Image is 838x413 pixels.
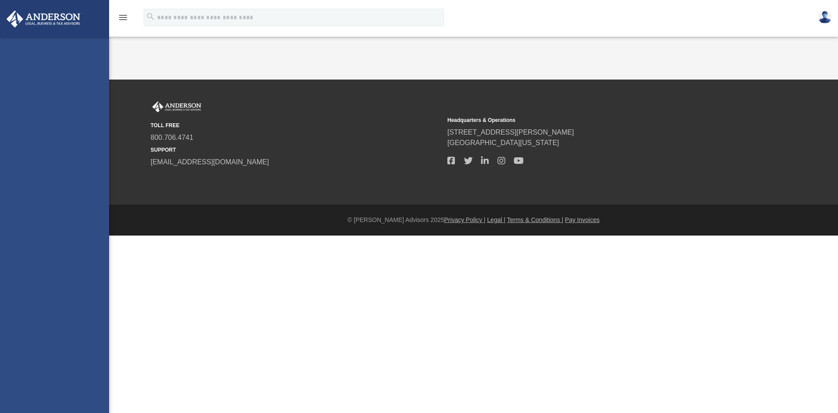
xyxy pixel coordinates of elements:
small: TOLL FREE [151,121,441,129]
i: search [146,12,155,21]
small: SUPPORT [151,146,441,154]
div: © [PERSON_NAME] Advisors 2025 [109,215,838,225]
a: [EMAIL_ADDRESS][DOMAIN_NAME] [151,158,269,166]
a: Privacy Policy | [444,216,486,223]
img: User Pic [818,11,831,24]
a: menu [118,17,128,23]
a: Legal | [487,216,505,223]
a: [STREET_ADDRESS][PERSON_NAME] [447,128,574,136]
small: Headquarters & Operations [447,116,738,124]
i: menu [118,12,128,23]
a: [GEOGRAPHIC_DATA][US_STATE] [447,139,559,146]
a: Terms & Conditions | [507,216,563,223]
img: Anderson Advisors Platinum Portal [4,10,83,28]
a: Pay Invoices [565,216,599,223]
img: Anderson Advisors Platinum Portal [151,101,203,113]
a: 800.706.4741 [151,134,193,141]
